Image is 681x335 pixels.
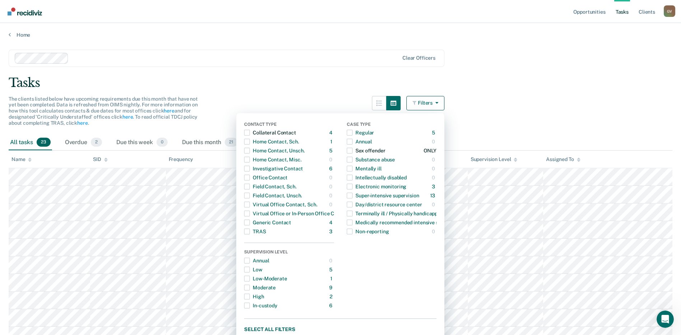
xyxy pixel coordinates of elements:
[432,181,437,192] div: 3
[424,145,437,156] div: ONLY
[329,127,334,138] div: 4
[471,156,518,162] div: Supervision Level
[244,127,296,138] div: Collateral Contact
[11,156,32,162] div: Name
[329,282,334,293] div: 9
[347,136,372,147] div: Annual
[347,181,406,192] div: Electronic monitoring
[9,96,198,126] span: The clients listed below have upcoming requirements due this month that have not yet been complet...
[9,32,672,38] a: Home
[430,190,437,201] div: 13
[329,217,334,228] div: 4
[329,190,334,201] div: 0
[244,190,302,201] div: Field Contact, Unsch.
[244,136,299,147] div: Home Contact, Sch.
[157,138,168,147] span: 0
[347,172,407,183] div: Intellectually disabled
[330,291,334,302] div: 2
[347,127,374,138] div: Regular
[432,226,437,237] div: 0
[122,114,133,120] a: here
[244,163,303,174] div: Investigative Contact
[244,226,266,237] div: TRAS
[244,199,317,210] div: Virtual Office Contact, Sch.
[330,273,334,284] div: 1
[181,135,239,151] div: Due this month21
[244,154,301,165] div: Home Contact, Misc.
[64,135,103,151] div: Overdue2
[546,156,580,162] div: Assigned To
[37,138,51,147] span: 23
[657,311,674,328] iframe: Intercom live chat
[329,300,334,311] div: 6
[664,5,675,17] div: G V
[347,217,462,228] div: Medically recommended intensive supervision
[244,172,288,183] div: Office Contact
[244,181,296,192] div: Field Contact, Sch.
[244,249,334,256] div: Supervision Level
[329,154,334,165] div: 0
[329,172,334,183] div: 0
[169,156,193,162] div: Frequency
[432,199,437,210] div: 0
[432,136,437,147] div: 0
[9,135,52,151] div: All tasks23
[402,55,435,61] div: Clear officers
[329,264,334,275] div: 5
[8,8,42,15] img: Recidiviz
[93,156,108,162] div: SID
[347,199,422,210] div: Day/district resource center
[91,138,102,147] span: 2
[406,96,444,110] button: Filters
[115,135,169,151] div: Due this week0
[244,325,437,334] button: Select all filters
[347,208,443,219] div: Terminally ill / Physically handicapped
[329,145,334,156] div: 5
[432,127,437,138] div: 5
[244,282,276,293] div: Moderate
[244,300,277,311] div: In-custody
[329,226,334,237] div: 3
[329,255,334,266] div: 0
[244,273,287,284] div: Low-Moderate
[9,75,672,90] div: Tasks
[664,5,675,17] button: Profile dropdown button
[244,208,350,219] div: Virtual Office or In-Person Office Contact
[347,226,389,237] div: Non-reporting
[244,145,304,156] div: Home Contact, Unsch.
[329,163,334,174] div: 6
[330,136,334,147] div: 1
[164,108,174,114] a: here
[244,122,334,128] div: Contact Type
[244,291,264,302] div: High
[347,145,385,156] div: Sex offender
[244,217,291,228] div: Generic Contact
[77,120,88,126] a: here
[347,190,419,201] div: Super-intensive supervision
[244,255,269,266] div: Annual
[432,163,437,174] div: 0
[347,163,381,174] div: Mentally ill
[347,154,395,165] div: Substance abuse
[432,154,437,165] div: 0
[347,122,437,128] div: Case Type
[329,181,334,192] div: 0
[432,172,437,183] div: 0
[244,264,262,275] div: Low
[329,199,334,210] div: 0
[225,138,238,147] span: 21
